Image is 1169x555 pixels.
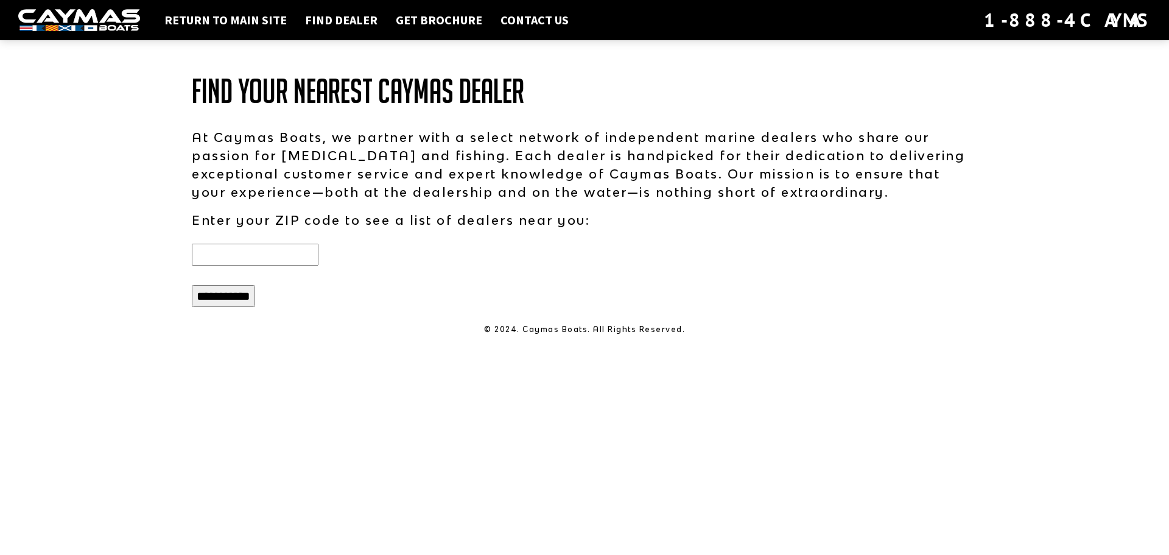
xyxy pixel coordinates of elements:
[192,73,977,110] h1: Find Your Nearest Caymas Dealer
[984,7,1151,34] div: 1-888-4CAYMAS
[158,12,293,28] a: Return to main site
[494,12,575,28] a: Contact Us
[192,128,977,201] p: At Caymas Boats, we partner with a select network of independent marine dealers who share our pas...
[299,12,384,28] a: Find Dealer
[390,12,488,28] a: Get Brochure
[192,211,977,229] p: Enter your ZIP code to see a list of dealers near you:
[192,324,977,335] p: © 2024. Caymas Boats. All Rights Reserved.
[18,9,140,32] img: white-logo-c9c8dbefe5ff5ceceb0f0178aa75bf4bb51f6bca0971e226c86eb53dfe498488.png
